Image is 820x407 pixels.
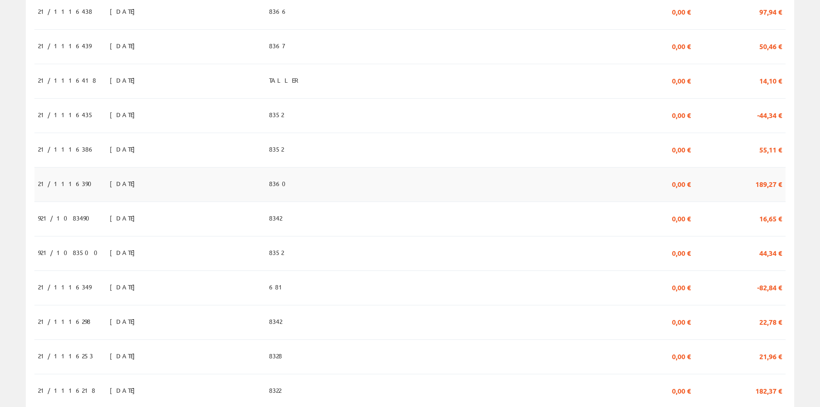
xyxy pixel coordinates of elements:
span: [DATE] [110,348,139,363]
span: 8367 [269,38,285,53]
span: 8366 [269,4,288,19]
span: 8352 [269,107,284,122]
span: 44,34 € [759,245,782,260]
span: 8342 [269,211,282,225]
span: 0,00 € [672,38,691,53]
span: -82,84 € [757,280,782,294]
span: TALLER [269,73,302,87]
span: 21/1116418 [38,73,96,87]
span: 21/1116298 [38,314,90,329]
span: 921/1083500 [38,245,103,260]
span: [DATE] [110,211,139,225]
span: 50,46 € [759,38,782,53]
span: [DATE] [110,107,139,122]
span: 681 [269,280,286,294]
span: 8322 [269,383,281,398]
span: -44,34 € [757,107,782,122]
span: 21/1116253 [38,348,93,363]
span: 182,37 € [755,383,782,398]
span: [DATE] [110,142,139,156]
span: [DATE] [110,280,139,294]
span: 189,27 € [755,176,782,191]
span: 8342 [269,314,282,329]
span: [DATE] [110,314,139,329]
span: 0,00 € [672,211,691,225]
span: 97,94 € [759,4,782,19]
span: [DATE] [110,245,139,260]
span: 16,65 € [759,211,782,225]
span: 8352 [269,245,284,260]
span: 921/1083490 [38,211,95,225]
span: 21/1116435 [38,107,94,122]
span: 0,00 € [672,176,691,191]
span: [DATE] [110,383,139,398]
span: 14,10 € [759,73,782,87]
span: 0,00 € [672,245,691,260]
span: 0,00 € [672,142,691,156]
span: 55,11 € [759,142,782,156]
span: [DATE] [110,38,139,53]
span: 8328 [269,348,282,363]
span: [DATE] [110,73,139,87]
span: 0,00 € [672,348,691,363]
span: 21/1116386 [38,142,95,156]
span: 21,96 € [759,348,782,363]
span: 21/1116390 [38,176,97,191]
span: 0,00 € [672,314,691,329]
span: 22,78 € [759,314,782,329]
span: 21/1116438 [38,4,92,19]
span: [DATE] [110,4,139,19]
span: 0,00 € [672,383,691,398]
span: 8352 [269,142,284,156]
span: 0,00 € [672,73,691,87]
span: 21/1116439 [38,38,91,53]
span: 0,00 € [672,280,691,294]
span: [DATE] [110,176,139,191]
span: 0,00 € [672,107,691,122]
span: 21/1116349 [38,280,91,294]
span: 8360 [269,176,291,191]
span: 21/1116218 [38,383,95,398]
span: 0,00 € [672,4,691,19]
